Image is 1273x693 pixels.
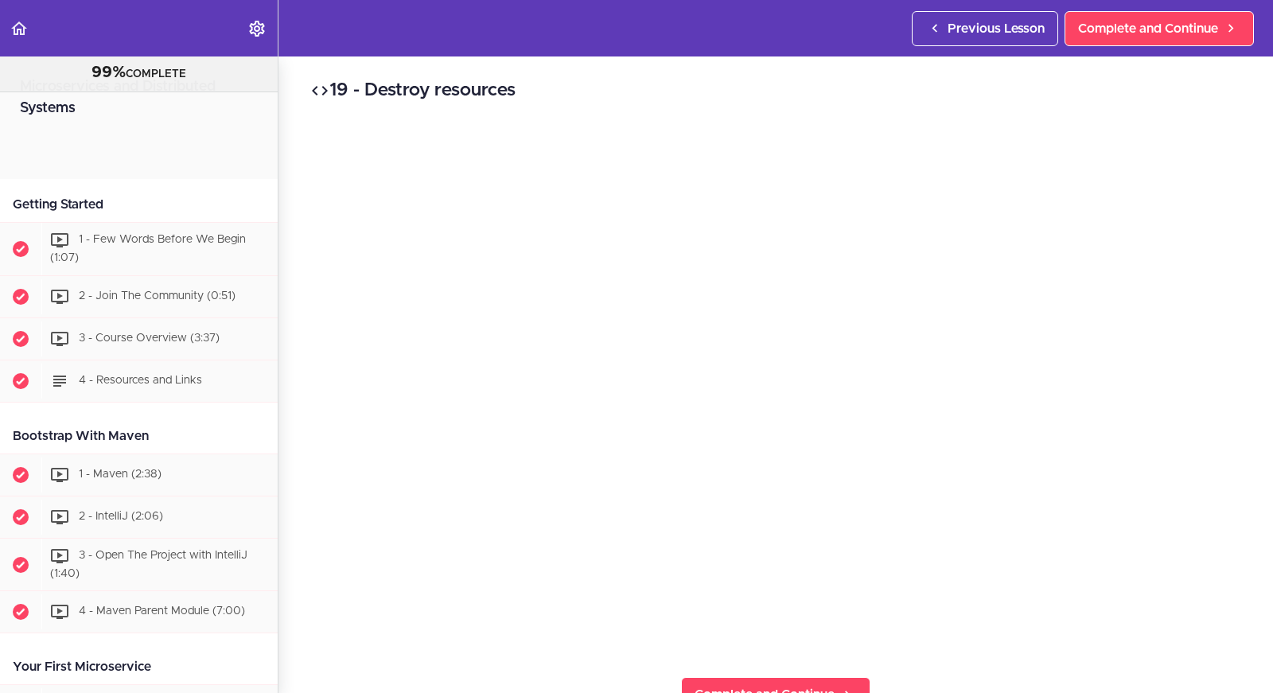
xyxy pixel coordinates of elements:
span: 4 - Resources and Links [79,375,202,386]
span: 2 - Join The Community (0:51) [79,290,236,302]
span: 2 - IntelliJ (2:06) [79,511,163,522]
div: COMPLETE [20,63,258,84]
svg: Settings Menu [247,19,267,38]
svg: Back to course curriculum [10,19,29,38]
span: 4 - Maven Parent Module (7:00) [79,606,245,617]
span: 3 - Open The Project with IntelliJ (1:40) [50,550,247,579]
span: 3 - Course Overview (3:37) [79,333,220,344]
span: Complete and Continue [1078,19,1218,38]
span: 1 - Maven (2:38) [79,469,162,480]
span: Previous Lesson [948,19,1045,38]
a: Complete and Continue [1065,11,1254,46]
span: 1 - Few Words Before We Begin (1:07) [50,234,246,263]
a: Previous Lesson [912,11,1058,46]
h2: 19 - Destroy resources [310,77,1241,104]
span: 99% [91,64,126,80]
